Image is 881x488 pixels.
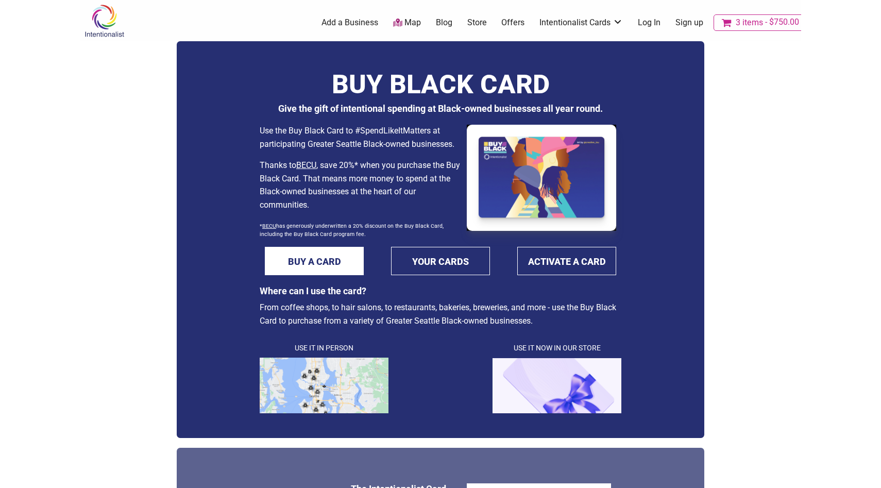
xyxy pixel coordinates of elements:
[260,343,388,354] h4: Use It in Person
[539,17,623,28] a: Intentionalist Cards
[714,14,807,31] a: Cart3 items$750.00
[393,17,421,29] a: Map
[260,285,621,296] h3: Where can I use the card?
[321,17,378,28] a: Add a Business
[436,17,452,28] a: Blog
[467,17,487,28] a: Store
[262,223,276,229] a: BECU
[296,160,316,170] a: BECU
[517,247,616,275] a: ACTIVATE A CARD
[260,223,444,238] sub: * has generously underwritten a 20% discount on the Buy Black Card, including the Buy Black Card ...
[260,103,621,114] h3: Give the gift of intentional spending at Black-owned businesses all year round.
[722,18,734,28] i: Cart
[493,358,621,413] img: cardpurple1.png
[736,19,763,27] span: 3 items
[260,358,388,413] img: map.png
[675,17,703,28] a: Sign up
[260,124,462,150] p: Use the Buy Black Card to #SpendLikeItMatters at participating Greater Seattle Black-owned busine...
[260,301,621,327] p: From coffee shops, to hair salons, to restaurants, bakeries, breweries, and more - use the Buy Bl...
[493,343,621,354] h4: Use It Now in Our Store
[260,159,462,211] p: Thanks to , save 20%* when you purchase the Buy Black Card. That means more money to spend at the...
[260,66,621,98] h1: BUY BLACK CARD
[265,247,364,275] a: BUY A CARD
[391,247,490,275] a: YOUR CARDS
[80,4,129,38] img: Intentionalist
[638,17,660,28] a: Log In
[501,17,524,28] a: Offers
[763,18,799,26] span: $750.00
[467,125,616,231] img: Buy Black Card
